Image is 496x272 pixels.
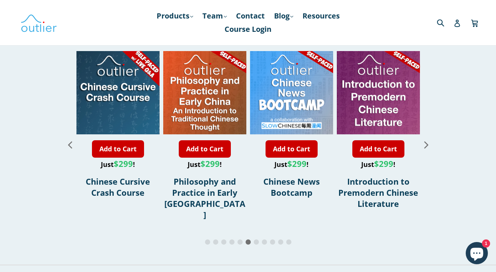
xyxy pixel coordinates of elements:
[262,239,267,245] span: Go to slide 8
[352,140,404,158] a: Add to Cart
[246,239,251,245] span: Go to slide 6
[76,51,160,238] div: 6 / 11
[270,9,297,23] a: Blog
[270,239,275,245] span: Go to slide 9
[163,51,246,238] div: 7 / 11
[205,239,210,245] span: Go to slide 1
[64,51,76,238] div: Previous slide
[20,12,57,33] img: Outlier Linguistics
[101,160,135,169] span: Just !
[221,239,226,245] span: Go to slide 3
[213,239,218,245] span: Go to slide 2
[92,140,144,158] a: Add to Cart
[179,140,231,158] a: Add to Cart
[361,160,395,169] span: Just !
[229,239,235,245] span: Go to slide 4
[199,9,230,23] a: Team
[201,158,220,169] span: $299
[263,176,320,198] a: Chinese News Bootcamp
[254,239,259,245] span: Go to slide 7
[337,51,420,238] div: 9 / 11
[86,176,150,198] a: Chinese Cursive Crash Course
[164,176,245,220] a: Philosophy and Practice in Early [GEOGRAPHIC_DATA]
[278,239,283,245] span: Go to slide 10
[232,9,268,23] a: Contact
[274,160,308,169] span: Just !
[237,239,243,245] span: Go to slide 5
[266,140,318,158] a: Add to Cart
[374,158,393,169] span: $299
[188,160,222,169] span: Just !
[287,158,307,169] span: $299
[250,51,333,238] div: 8 / 11
[299,9,343,23] a: Resources
[463,242,490,266] inbox-online-store-chat: Shopify online store chat
[221,23,275,36] a: Course Login
[153,9,197,23] a: Products
[114,158,133,169] span: $299
[286,239,291,245] span: Go to slide 11
[420,51,433,238] div: Next slide
[435,15,455,30] input: Search
[338,176,418,209] a: Introduction to Premodern Chinese Literature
